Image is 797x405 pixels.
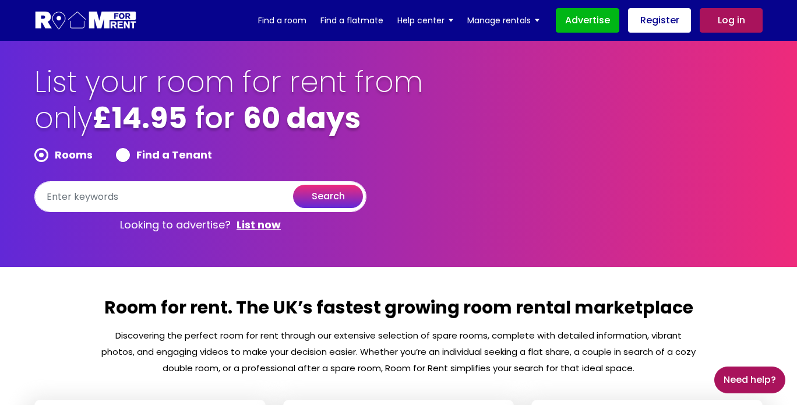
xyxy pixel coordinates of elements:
a: List now [237,218,281,232]
a: Log in [700,8,763,33]
b: 60 days [243,97,361,139]
a: Advertise [556,8,619,33]
a: Register [628,8,691,33]
a: Find a room [258,12,306,29]
a: Find a flatmate [320,12,383,29]
img: Logo for Room for Rent, featuring a welcoming design with a house icon and modern typography [34,10,137,31]
label: Rooms [34,148,93,162]
h2: Room for rent. The UK’s fastest growing room rental marketplace [100,296,697,327]
a: Need Help? [714,367,785,393]
a: Help center [397,12,453,29]
b: £14.95 [93,97,187,139]
h1: List your room for rent from only [34,64,425,148]
button: search [293,185,363,208]
a: Manage rentals [467,12,539,29]
p: Looking to advertise? [34,212,366,238]
label: Find a Tenant [116,148,212,162]
p: Discovering the perfect room for rent through our extensive selection of spare rooms, complete wi... [100,327,697,376]
input: Enter keywords [34,181,366,212]
span: for [195,97,235,139]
